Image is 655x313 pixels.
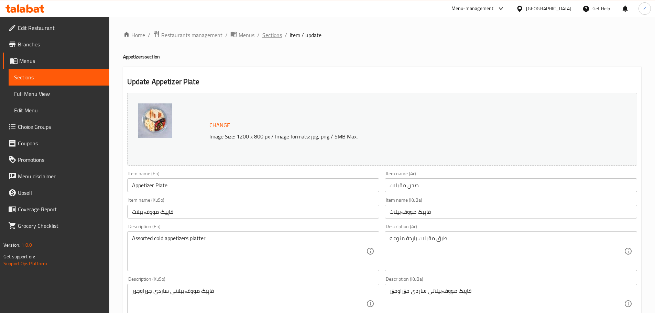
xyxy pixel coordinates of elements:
[19,57,104,65] span: Menus
[9,69,109,86] a: Sections
[285,31,287,39] li: /
[123,53,641,60] h4: Appetizers section
[161,31,222,39] span: Restaurants management
[14,106,104,114] span: Edit Menu
[18,139,104,147] span: Coupons
[18,40,104,48] span: Branches
[18,156,104,164] span: Promotions
[127,178,380,192] input: Enter name En
[451,4,494,13] div: Menu-management
[132,235,367,268] textarea: Assorted cold appetizers platter
[3,168,109,185] a: Menu disclaimer
[18,189,104,197] span: Upsell
[385,178,637,192] input: Enter name Ar
[230,31,254,40] a: Menus
[643,5,646,12] span: Z
[123,31,145,39] a: Home
[3,53,109,69] a: Menus
[9,102,109,119] a: Edit Menu
[385,205,637,219] input: Enter name KuBa
[3,20,109,36] a: Edit Restaurant
[3,36,109,53] a: Branches
[18,123,104,131] span: Choice Groups
[18,172,104,180] span: Menu disclaimer
[18,24,104,32] span: Edit Restaurant
[14,73,104,81] span: Sections
[3,217,109,234] a: Grocery Checklist
[153,31,222,40] a: Restaurants management
[18,222,104,230] span: Grocery Checklist
[18,205,104,213] span: Coverage Report
[290,31,321,39] span: item / update
[225,31,228,39] li: /
[262,31,282,39] a: Sections
[138,103,172,138] img: %D8%B5%D8%AD%D9%86_%D9%85%D9%82%D8%A8%D9%84%D8%A7%D8%AA638749901550984224.jpg
[3,241,20,249] span: Version:
[207,118,233,132] button: Change
[14,90,104,98] span: Full Menu View
[390,235,624,268] textarea: طبق مقبلات باردة منوعه
[526,5,571,12] div: [GEOGRAPHIC_DATA]
[123,31,641,40] nav: breadcrumb
[3,152,109,168] a: Promotions
[239,31,254,39] span: Menus
[3,201,109,217] a: Coverage Report
[21,241,32,249] span: 1.0.0
[3,185,109,201] a: Upsell
[148,31,150,39] li: /
[3,259,47,268] a: Support.OpsPlatform
[257,31,260,39] li: /
[209,120,230,130] span: Change
[207,132,573,141] p: Image Size: 1200 x 800 px / Image formats: jpg, png / 5MB Max.
[127,205,380,219] input: Enter name KuSo
[9,86,109,102] a: Full Menu View
[3,135,109,152] a: Coupons
[3,252,35,261] span: Get support on:
[3,119,109,135] a: Choice Groups
[127,77,637,87] h2: Update Appetizer Plate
